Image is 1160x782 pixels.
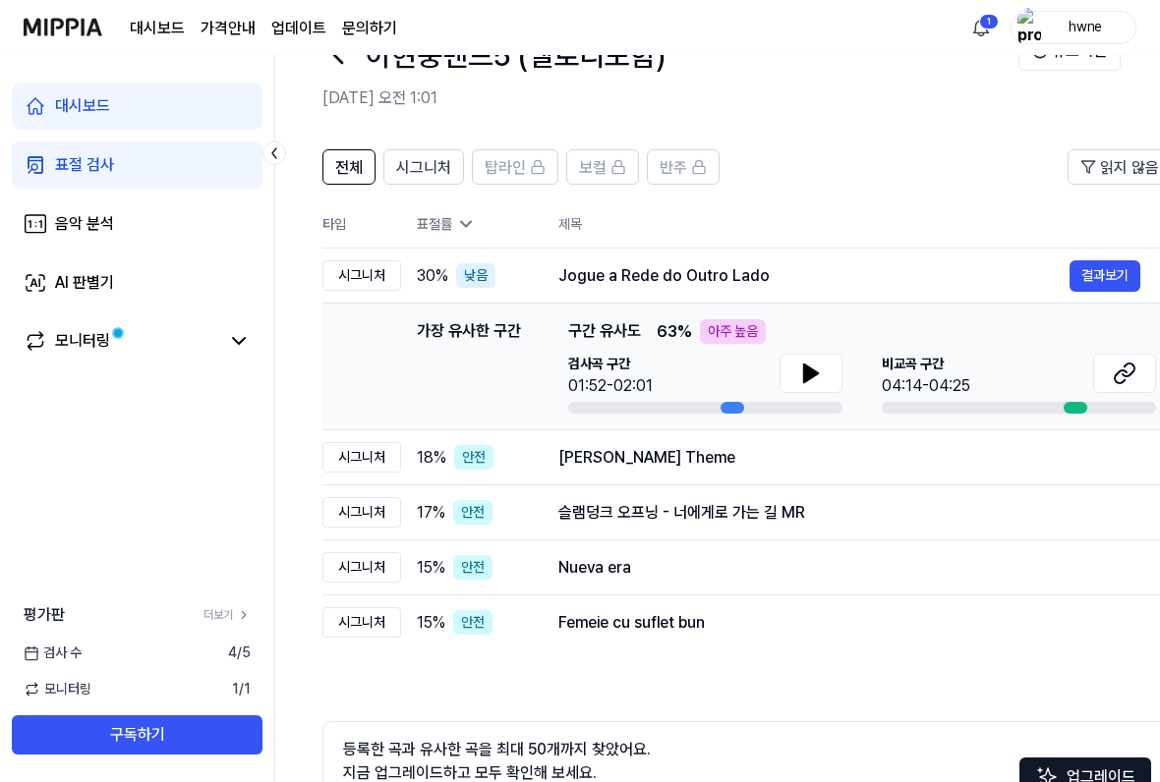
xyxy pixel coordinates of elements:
[456,263,495,288] div: 낮음
[232,679,251,699] span: 1 / 1
[454,445,493,470] div: 안전
[271,17,326,40] a: 업데이트
[417,611,445,635] span: 15 %
[579,156,607,180] span: 보컬
[558,264,1070,288] div: Jogue a Rede do Outro Lado
[1070,260,1140,292] button: 결과보기
[472,149,558,185] button: 탑라인
[1047,16,1124,37] div: hwne
[24,679,91,699] span: 모니터링
[24,329,219,353] a: 모니터링
[417,556,445,580] span: 15 %
[979,14,999,29] div: 1
[700,319,766,344] div: 아주 높음
[453,500,493,525] div: 안전
[568,354,653,374] span: 검사곡 구간
[228,642,251,663] span: 4 / 5
[55,153,114,177] div: 표절 검사
[558,446,1140,470] div: [PERSON_NAME] Theme
[396,156,451,180] span: 시그니처
[322,497,401,528] div: 시그니처
[657,320,692,344] span: 63 %
[342,17,397,40] a: 문의하기
[203,606,251,624] a: 더보기
[558,556,1140,580] div: Nueva era
[24,603,65,627] span: 평가판
[12,141,262,189] a: 표절 검사
[322,442,401,473] div: 시그니처
[417,446,446,470] span: 18 %
[485,156,526,180] span: 탑라인
[417,214,527,235] div: 표절률
[566,149,639,185] button: 보컬
[647,149,720,185] button: 반주
[12,83,262,130] a: 대시보드
[12,715,262,754] button: 구독하기
[366,33,666,78] h1: 아현중밴드5 (멜로디포함)
[417,319,521,414] div: 가장 유사한 구간
[882,354,970,374] span: 비교곡 구간
[453,610,493,635] div: 안전
[322,86,1018,110] h2: [DATE] 오전 1:01
[55,271,114,295] div: AI 판별기
[335,156,363,180] span: 전체
[558,611,1140,635] div: Femeie cu suflet bun
[24,642,82,663] span: 검사 수
[55,94,110,118] div: 대시보드
[568,319,641,344] span: 구간 유사도
[453,555,493,580] div: 안전
[969,16,993,39] img: 알림
[568,374,653,398] div: 01:52-02:01
[1100,156,1159,180] span: 읽지 않음
[322,607,401,638] div: 시그니처
[322,552,401,583] div: 시그니처
[417,264,448,288] span: 30 %
[322,149,376,185] button: 전체
[12,200,262,248] a: 음악 분석
[12,259,262,307] a: AI 판별기
[882,374,970,398] div: 04:14-04:25
[965,12,997,43] button: 알림1
[55,329,110,353] div: 모니터링
[417,501,445,525] span: 17 %
[322,260,401,291] div: 시그니처
[322,200,401,249] th: 타입
[660,156,687,180] span: 반주
[383,149,464,185] button: 시그니처
[201,17,256,40] a: 가격안내
[1017,8,1041,47] img: profile
[1011,11,1136,44] button: profilehwne
[55,212,114,236] div: 음악 분석
[558,501,1140,525] div: 슬램덩크 오프닝 - 너에게로 가는 길 MR
[130,17,185,40] a: 대시보드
